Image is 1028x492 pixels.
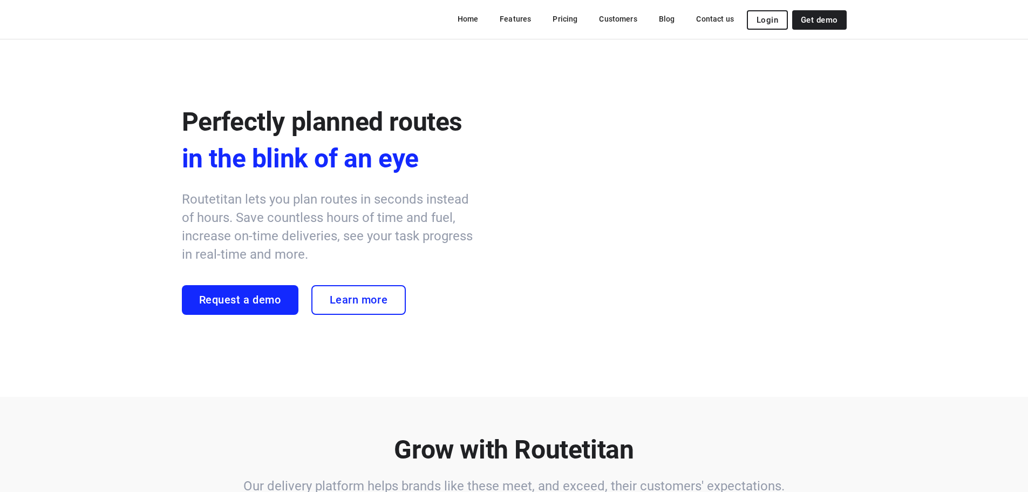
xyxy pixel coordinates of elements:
img: Routetitan logo [182,9,268,26]
span: Learn more [330,294,388,306]
span: Perfectly planned routes [182,106,462,137]
a: Contact us [687,9,743,29]
b: Grow with Routetitan [394,434,634,465]
span: Request a demo [199,294,281,306]
a: Routetitan [182,9,268,29]
a: Home [449,9,487,29]
a: Learn more [311,285,406,315]
a: Customers [590,9,645,29]
a: Blog [650,9,684,29]
a: Pricing [544,9,586,29]
span: in the blink of an eye [182,140,479,177]
h6: Routetitan lets you plan routes in seconds instead of hours. Save countless hours of time and fue... [182,190,479,264]
img: illustration [493,70,954,397]
a: Features [491,9,540,29]
span: Login [757,16,778,24]
a: Get demo [792,10,846,30]
span: Get demo [801,16,838,24]
a: Request a demo [182,285,298,315]
button: Login [747,10,788,30]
